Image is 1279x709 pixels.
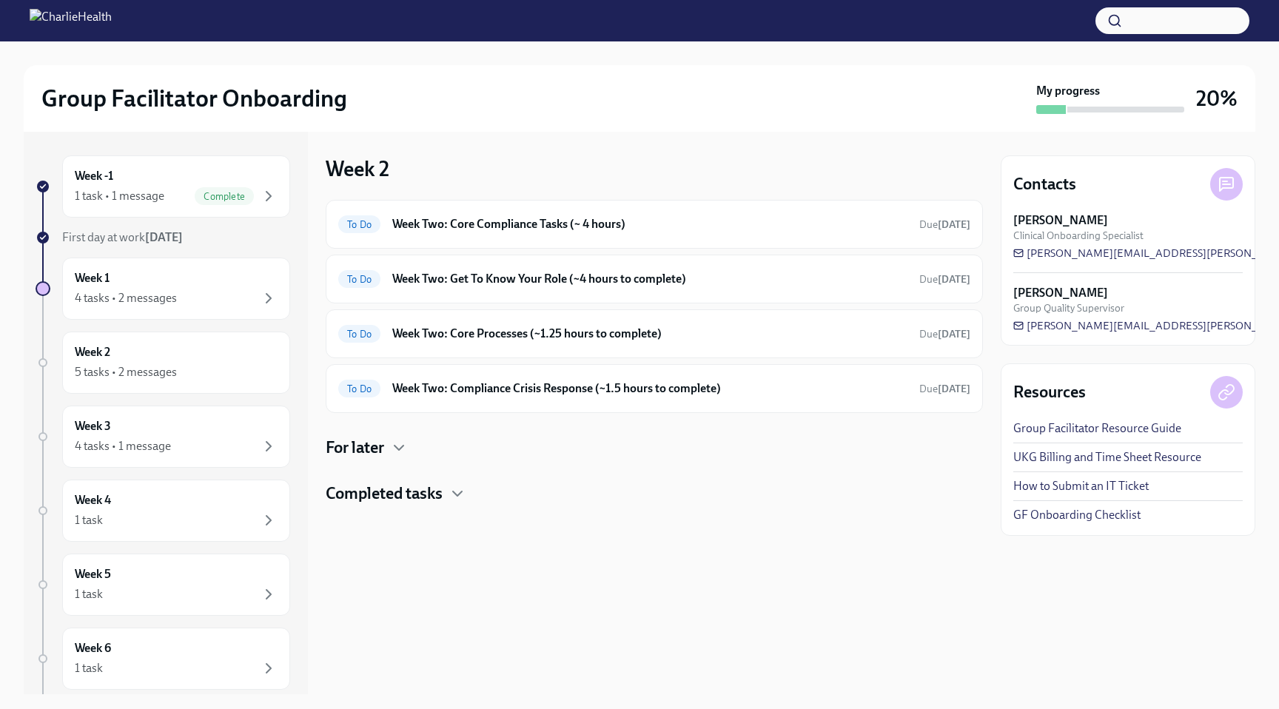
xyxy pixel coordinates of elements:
strong: [DATE] [938,218,970,231]
div: Completed tasks [326,483,983,505]
strong: [DATE] [145,230,183,244]
strong: [PERSON_NAME] [1013,212,1108,229]
div: 4 tasks • 1 message [75,438,171,454]
span: To Do [338,383,380,394]
span: Complete [195,191,254,202]
h6: Week Two: Compliance Crisis Response (~1.5 hours to complete) [392,380,907,397]
h3: Week 2 [326,155,389,182]
span: Group Quality Supervisor [1013,301,1124,315]
strong: [DATE] [938,273,970,286]
strong: My progress [1036,83,1100,99]
a: To DoWeek Two: Get To Know Your Role (~4 hours to complete)Due[DATE] [338,267,970,291]
span: To Do [338,274,380,285]
a: To DoWeek Two: Core Processes (~1.25 hours to complete)Due[DATE] [338,322,970,346]
h4: Contacts [1013,173,1076,195]
div: 1 task [75,512,103,528]
span: Due [919,218,970,231]
h6: Week Two: Core Processes (~1.25 hours to complete) [392,326,907,342]
a: Week 41 task [36,480,290,542]
span: Due [919,328,970,340]
h6: Week 5 [75,566,111,582]
span: September 29th, 2025 10:00 [919,382,970,396]
a: Week -11 task • 1 messageComplete [36,155,290,218]
div: 4 tasks • 2 messages [75,290,177,306]
div: 5 tasks • 2 messages [75,364,177,380]
a: First day at work[DATE] [36,229,290,246]
h6: Week 6 [75,640,111,656]
h6: Week 3 [75,418,111,434]
h6: Week -1 [75,168,113,184]
span: Due [919,273,970,286]
div: 1 task • 1 message [75,188,164,204]
h6: Week Two: Core Compliance Tasks (~ 4 hours) [392,216,907,232]
span: Clinical Onboarding Specialist [1013,229,1144,243]
h6: Week Two: Get To Know Your Role (~4 hours to complete) [392,271,907,287]
h3: 20% [1196,85,1238,112]
h4: Completed tasks [326,483,443,505]
div: 1 task [75,586,103,602]
span: September 29th, 2025 10:00 [919,327,970,341]
a: Week 51 task [36,554,290,616]
img: CharlieHealth [30,9,112,33]
h4: Resources [1013,381,1086,403]
a: UKG Billing and Time Sheet Resource [1013,449,1201,466]
h2: Group Facilitator Onboarding [41,84,347,113]
strong: [PERSON_NAME] [1013,285,1108,301]
span: Due [919,383,970,395]
h6: Week 4 [75,492,111,508]
span: September 29th, 2025 10:00 [919,218,970,232]
a: Week 14 tasks • 2 messages [36,258,290,320]
span: First day at work [62,230,183,244]
a: Group Facilitator Resource Guide [1013,420,1181,437]
a: To DoWeek Two: Compliance Crisis Response (~1.5 hours to complete)Due[DATE] [338,377,970,400]
div: For later [326,437,983,459]
a: Week 61 task [36,628,290,690]
div: 1 task [75,660,103,676]
a: How to Submit an IT Ticket [1013,478,1149,494]
a: To DoWeek Two: Core Compliance Tasks (~ 4 hours)Due[DATE] [338,212,970,236]
h4: For later [326,437,384,459]
a: Week 34 tasks • 1 message [36,406,290,468]
span: September 29th, 2025 10:00 [919,272,970,286]
a: Week 25 tasks • 2 messages [36,332,290,394]
span: To Do [338,219,380,230]
span: To Do [338,329,380,340]
a: GF Onboarding Checklist [1013,507,1141,523]
h6: Week 2 [75,344,110,360]
strong: [DATE] [938,328,970,340]
h6: Week 1 [75,270,110,286]
strong: [DATE] [938,383,970,395]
